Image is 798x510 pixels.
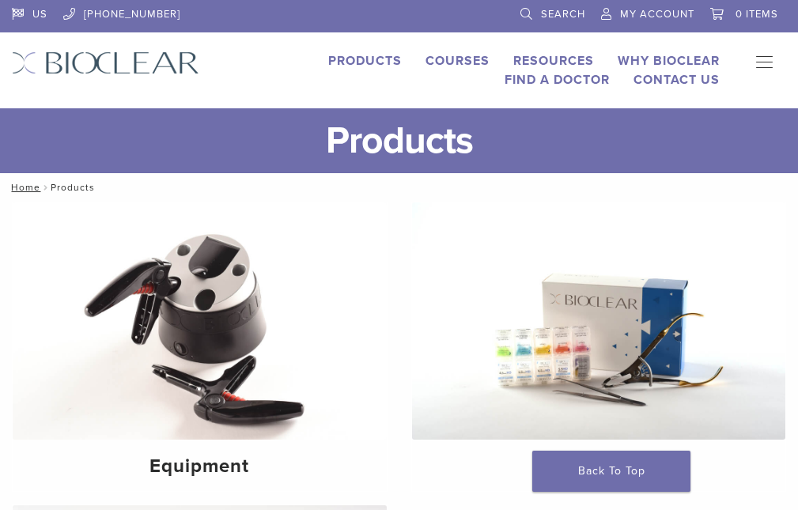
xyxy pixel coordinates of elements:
[6,182,40,193] a: Home
[513,53,594,69] a: Resources
[618,53,720,69] a: Why Bioclear
[532,451,690,492] a: Back To Top
[541,8,585,21] span: Search
[25,452,374,481] h4: Equipment
[505,72,610,88] a: Find A Doctor
[412,202,786,440] img: Kits
[633,72,720,88] a: Contact Us
[40,183,51,191] span: /
[328,53,402,69] a: Products
[13,202,387,440] img: Equipment
[620,8,694,21] span: My Account
[736,8,778,21] span: 0 items
[425,452,773,481] h4: Kits
[12,51,199,74] img: Bioclear
[425,53,490,69] a: Courses
[13,202,387,491] a: Equipment
[743,51,786,75] nav: Primary Navigation
[412,202,786,491] a: Kits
